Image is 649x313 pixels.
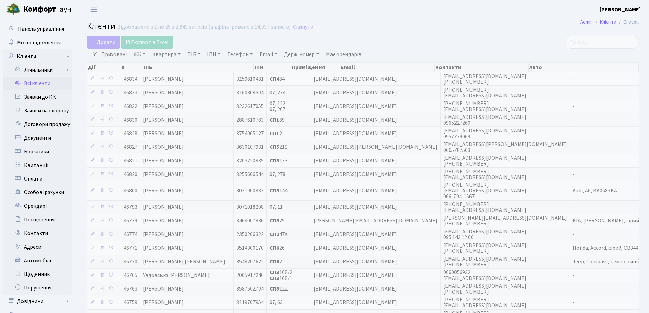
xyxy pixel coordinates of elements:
span: [PHONE_NUMBER] [EMAIL_ADDRESS][DOMAIN_NAME] [443,86,526,99]
span: [EMAIL_ADDRESS][DOMAIN_NAME] [314,75,397,83]
span: 3160308594 [236,89,264,96]
span: 46793 [124,204,137,211]
span: [PERSON_NAME] [143,157,184,165]
span: 07, 278 [269,171,285,178]
span: 46770 [124,258,137,266]
th: Email [340,63,434,72]
a: Має орендарів [323,49,364,60]
span: [PERSON_NAME] [143,89,184,96]
span: [EMAIL_ADDRESS][DOMAIN_NAME] [314,204,397,211]
span: 3754005127 [236,130,264,137]
span: [EMAIL_ADDRESS][DOMAIN_NAME] [314,130,397,137]
span: 3232617055 [236,103,264,110]
span: Мої повідомлення [17,39,61,46]
span: 25 [269,217,285,225]
span: 46828 [124,130,137,137]
span: Таун [23,4,72,15]
span: [EMAIL_ADDRESS][DOMAIN_NAME] 095 143 12 00 [443,228,526,241]
b: Комфорт [23,4,56,15]
span: [EMAIL_ADDRESS][DOMAIN_NAME] [PHONE_NUMBER] [443,154,526,168]
span: 07, 63 [269,299,283,307]
a: Email [257,49,280,60]
span: [EMAIL_ADDRESS][DOMAIN_NAME] [PHONE_NUMBER] [443,241,526,255]
span: [EMAIL_ADDRESS][DOMAIN_NAME] [314,272,397,279]
span: 46763 [124,285,137,293]
b: СП3 [269,275,279,282]
span: - [573,231,575,238]
b: СП6 [269,245,279,252]
b: СП5 [269,187,279,194]
span: 168/2 168/1 [269,269,292,282]
a: Клієнти [3,49,72,63]
span: - [573,130,575,137]
b: СП3 [269,269,279,276]
a: Довідники [3,295,72,308]
span: 3203220835 [236,157,264,165]
span: [EMAIL_ADDRESS][DOMAIN_NAME] [314,89,397,96]
a: ІПН [204,49,223,60]
span: 89 [269,116,285,124]
span: [PERSON_NAME] [143,245,184,252]
a: Заявки до КК [3,90,72,104]
a: Телефон [225,49,256,60]
b: СП5 [269,157,279,165]
a: Орендарі [3,199,72,213]
span: [PHONE_NUMBER] [EMAIL_ADDRESS][DOMAIN_NAME] [443,296,526,309]
span: [PERSON_NAME] [143,171,184,178]
b: СП5 [269,285,279,293]
a: Експорт в Excel [121,36,173,49]
span: 46827 [124,143,137,151]
b: СП1 [269,130,279,137]
span: [EMAIL_ADDRESS][DOMAIN_NAME] 0957779069 [443,127,526,140]
span: [PERSON_NAME] [PERSON_NAME]… [143,258,231,266]
span: 144 [269,187,288,194]
a: [PERSON_NAME] [600,5,641,14]
span: 07, 274 [269,89,285,96]
a: ПІБ [185,49,203,60]
span: [PERSON_NAME][EMAIL_ADDRESS][DOMAIN_NAME] [PHONE_NUMBER] [443,214,567,228]
span: 3119707954 [236,299,264,307]
span: 46833 [124,89,137,96]
span: - [573,299,575,307]
span: 26 [269,245,285,252]
span: [PHONE_NUMBER] [EMAIL_ADDRESS][DOMAIN_NAME] [443,201,526,214]
span: 3031900833 [236,187,264,194]
span: [PERSON_NAME] [143,285,184,293]
span: [EMAIL_ADDRESS][DOMAIN_NAME] [PHONE_NUMBER] [443,255,526,268]
th: Контакти [435,63,529,72]
span: 07, 11 [269,204,283,211]
a: Договори продажу [3,118,72,131]
span: 46759 [124,299,137,307]
span: 133 [269,157,288,165]
span: 3587502794 [236,285,264,293]
span: [PERSON_NAME] [143,231,184,238]
span: 2 [269,130,282,137]
span: 07, 122 07, 267 [269,100,285,113]
span: 219 [269,143,288,151]
th: ІПН [254,63,291,72]
span: 46821 [124,157,137,165]
span: [EMAIL_ADDRESS][DOMAIN_NAME] [314,171,397,178]
span: - [573,89,575,96]
a: ЖК [131,49,148,60]
span: [EMAIL_ADDRESS][DOMAIN_NAME] [PHONE_NUMBER] [443,282,526,296]
a: Admin [580,18,593,26]
th: ПІБ [143,63,254,72]
a: Всі клієнти [3,77,72,90]
span: [EMAIL_ADDRESS][DOMAIN_NAME] 0965227260 [443,113,526,127]
span: 2350206322 [236,231,264,238]
span: [EMAIL_ADDRESS][DOMAIN_NAME] [314,285,397,293]
span: 46832 [124,103,137,110]
span: 46771 [124,245,137,252]
span: [PERSON_NAME] [143,75,184,83]
a: Щоденник [3,267,72,281]
span: [PERSON_NAME][EMAIL_ADDRESS][DOMAIN_NAME] [314,217,437,225]
span: 2887610783 [236,116,264,124]
a: Мої повідомлення [3,36,72,49]
span: [EMAIL_ADDRESS][DOMAIN_NAME] [314,245,397,252]
li: Список [616,18,639,26]
b: СП5 [269,217,279,225]
span: - [573,204,575,211]
a: Заявки на охорону [3,104,72,118]
th: Приміщення [291,63,340,72]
